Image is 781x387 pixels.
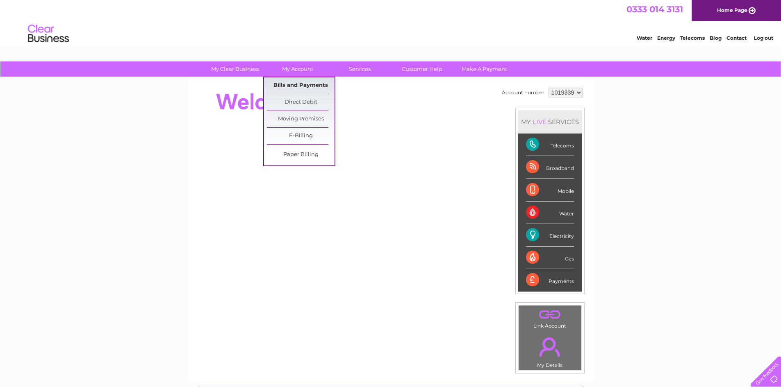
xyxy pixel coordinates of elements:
[526,269,574,291] div: Payments
[526,201,574,224] div: Water
[526,156,574,179] div: Broadband
[637,35,652,41] a: Water
[326,61,394,77] a: Services
[267,147,335,163] a: Paper Billing
[531,118,548,126] div: LIVE
[267,94,335,111] a: Direct Debit
[518,305,582,331] td: Link Account
[521,308,579,322] a: .
[27,21,69,46] img: logo.png
[518,330,582,371] td: My Details
[451,61,518,77] a: Make A Payment
[526,179,574,201] div: Mobile
[726,35,747,41] a: Contact
[754,35,773,41] a: Log out
[201,61,269,77] a: My Clear Business
[518,110,582,134] div: MY SERVICES
[626,4,683,14] a: 0333 014 3131
[521,333,579,361] a: .
[197,5,585,40] div: Clear Business is a trading name of Verastar Limited (registered in [GEOGRAPHIC_DATA] No. 3667643...
[264,61,331,77] a: My Account
[657,35,675,41] a: Energy
[526,247,574,269] div: Gas
[500,86,546,100] td: Account number
[710,35,722,41] a: Blog
[526,224,574,247] div: Electricity
[388,61,456,77] a: Customer Help
[267,128,335,144] a: E-Billing
[526,134,574,156] div: Telecoms
[680,35,705,41] a: Telecoms
[267,77,335,94] a: Bills and Payments
[267,111,335,127] a: Moving Premises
